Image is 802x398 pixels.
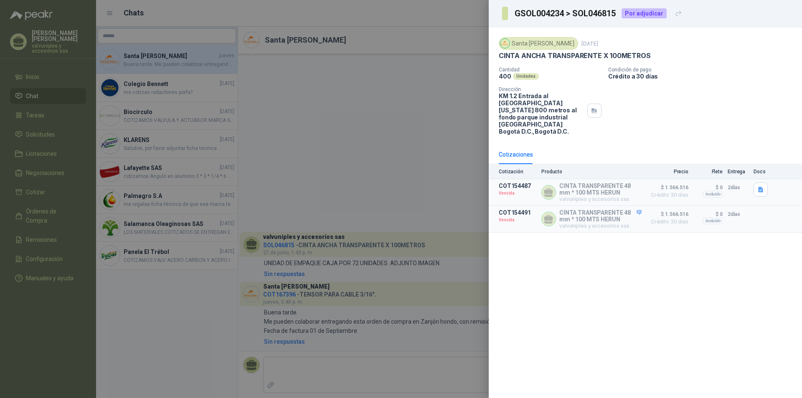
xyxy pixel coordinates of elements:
[499,216,536,224] p: Vencida
[622,8,667,18] div: Por adjudicar
[515,9,617,18] h3: GSOL004234 > SOL046815
[541,169,642,175] p: Producto
[647,183,688,193] span: $ 1.566.516
[703,218,723,224] div: Incluido
[499,183,536,189] p: COT154487
[499,51,651,60] p: CINTA ANCHA TRANSPARENTE X 100METROS
[703,191,723,198] div: Incluido
[754,169,770,175] p: Docs
[559,209,642,223] p: CINTA TRANSPARENTE 48 mm * 100 MTS HERUN
[728,169,749,175] p: Entrega
[728,209,749,219] p: 2 días
[499,37,578,50] div: Santa [PERSON_NAME]
[559,223,642,229] p: valvuniples y accesorios sas
[499,189,536,198] p: Vencida
[499,73,511,80] p: 400
[608,67,799,73] p: Condición de pago
[499,86,584,92] p: Dirección
[693,183,723,193] p: $ 0
[499,92,584,135] p: KM 1.2 Entrada al [GEOGRAPHIC_DATA][US_STATE] 800 metros al fondo parque industrial [GEOGRAPHIC_D...
[608,73,799,80] p: Crédito a 30 días
[647,219,688,224] span: Crédito 30 días
[728,183,749,193] p: 2 días
[500,39,510,48] img: Company Logo
[693,169,723,175] p: Flete
[559,183,642,196] p: CINTA TRANSPARENTE 48 mm * 100 MTS HERUN
[647,193,688,198] span: Crédito 30 días
[581,41,598,47] p: [DATE]
[647,209,688,219] span: $ 1.566.516
[499,169,536,175] p: Cotización
[499,67,601,73] p: Cantidad
[693,209,723,219] p: $ 0
[513,73,539,80] div: Unidades
[647,169,688,175] p: Precio
[499,150,533,159] div: Cotizaciones
[499,209,536,216] p: COT154491
[559,196,642,202] p: valvuniples y accesorios sas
